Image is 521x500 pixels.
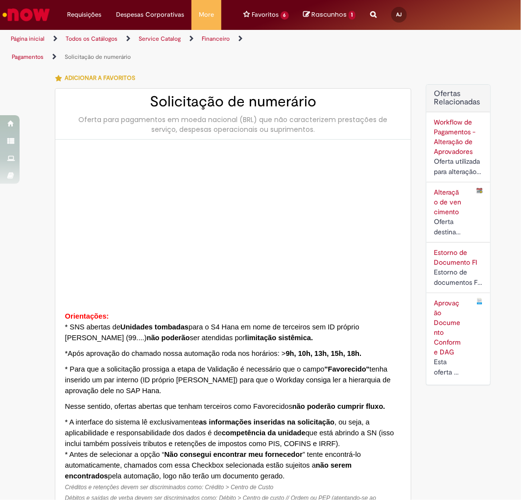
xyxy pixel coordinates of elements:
[7,30,297,66] ul: Trilhas de página
[66,35,118,43] a: Todos os Catálogos
[325,365,370,373] strong: "Favorecido"
[434,217,461,237] div: Oferta destinada à alteração de data de pagamento
[252,10,279,20] span: Favoritos
[65,94,402,110] h2: Solicitação de numerário
[65,484,274,491] span: Créditos e retenções devem ser discriminados como: Crédito > Centro de Custo
[434,156,483,177] div: Oferta utilizada para alteração dos aprovadores cadastrados no workflow de documentos a pagar.
[434,90,483,107] h2: Ofertas Relacionadas
[65,350,366,357] span: *Após aprovação do chamado nossa automação roda nos horários:
[434,299,461,356] a: Aprovação Documento Conforme DAG
[11,35,45,43] a: Página inicial
[286,350,362,357] span: 9h, 10h, 13h, 15h, 18h.
[434,188,461,216] a: Alteração de vencimento
[304,10,356,19] a: No momento, sua lista de rascunhos tem 1 Itens
[434,118,475,156] a: Workflow de Pagamentos - Alteração de Aprovadores
[65,154,402,291] img: sys_attachment.do
[65,74,135,82] span: Adicionar a Favoritos
[245,334,313,342] strong: limitação sistêmica.
[55,68,141,88] button: Adicionar a Favoritos
[165,450,303,458] strong: Não consegui encontrar meu fornecedor
[139,35,181,43] a: Service Catalog
[147,334,190,342] strong: não poderão
[476,187,483,194] img: Alteração de vencimento
[222,429,306,437] strong: competência da unidade
[434,267,483,288] div: Estorno de documentos FI sem partidas compensadas
[292,402,385,410] strong: não poderão cumprir fluxo.
[65,365,391,395] span: * Para que a solicitação prossiga a etapa de Validação é necessário que o campo tenha inserido um...
[120,323,189,331] strong: Unidades tombadas
[312,10,347,19] span: Rascunhos
[65,461,352,480] strong: não serem encontrados
[65,53,131,61] a: Solicitação de numerário
[202,35,230,43] a: Financeiro
[476,298,483,304] img: Aprovação Documento Conforme DAG
[65,323,359,342] span: * SNS abertas de para o S4 Hana em nome de terceiros sem ID próprio [PERSON_NAME] (99....) ser at...
[349,11,356,20] span: 1
[65,402,385,410] span: Nesse sentido, ofertas abertas que tenham terceiros como Favorecidos
[282,350,286,357] span: >
[281,11,289,20] span: 6
[397,11,402,18] span: AJ
[65,115,402,134] div: Oferta para pagamentos em moeda nacional (BRL) que não caracterizem prestações de serviço, despes...
[434,357,461,377] div: Esta oferta é utilizada para o Campo solicitar a aprovação do documento que esta fora da alçada d...
[426,84,491,385] div: Ofertas Relacionadas
[199,418,334,426] strong: as informações inseridas na solicitação
[1,5,51,25] img: ServiceNow
[65,418,394,448] span: * A interface do sistema lê exclusivamente , ou seja, a aplicabilidade e responsabilidade dos dad...
[65,312,109,320] span: Orientações:
[434,248,477,267] a: Estorno de Documento FI
[65,450,361,480] span: * Antes de selecionar a opção “ ” tente encontrá-lo automaticamente, chamados com essa Checkbox s...
[67,10,101,20] span: Requisições
[116,10,184,20] span: Despesas Corporativas
[199,10,214,20] span: More
[12,53,44,61] a: Pagamentos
